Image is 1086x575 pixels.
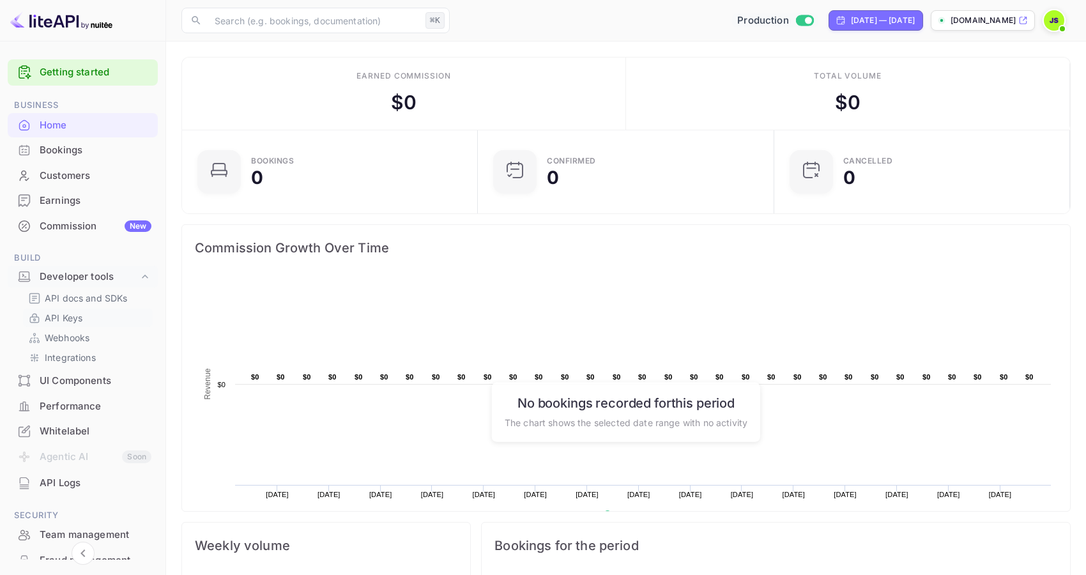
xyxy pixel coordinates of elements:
p: The chart shows the selected date range with no activity [505,415,747,429]
text: [DATE] [473,491,496,498]
text: $0 [509,373,517,381]
a: Performance [8,394,158,418]
div: ⌘K [425,12,445,29]
div: Home [40,118,151,133]
div: Performance [40,399,151,414]
p: API Keys [45,311,82,325]
div: 0 [251,169,263,187]
span: Build [8,251,158,265]
a: Bookings [8,138,158,162]
text: $0 [1000,373,1008,381]
div: Whitelabel [40,424,151,439]
text: $0 [922,373,931,381]
text: $0 [664,373,673,381]
text: $0 [406,373,414,381]
text: [DATE] [679,491,702,498]
div: API docs and SDKs [23,289,153,307]
text: [DATE] [317,491,340,498]
a: CommissionNew [8,214,158,238]
text: $0 [217,381,226,388]
text: Revenue [616,510,648,519]
a: Whitelabel [8,419,158,443]
a: Earnings [8,188,158,212]
a: API docs and SDKs [28,291,148,305]
div: 0 [843,169,855,187]
div: $ 0 [835,88,860,117]
span: Production [737,13,789,28]
text: $0 [638,373,646,381]
text: $0 [303,373,311,381]
div: Customers [40,169,151,183]
text: $0 [896,373,905,381]
text: $0 [355,373,363,381]
text: [DATE] [524,491,547,498]
text: [DATE] [782,491,805,498]
div: Developer tools [40,270,139,284]
div: Bookings [40,143,151,158]
text: $0 [432,373,440,381]
div: Fraud management [40,553,151,568]
a: API Keys [28,311,148,325]
text: $0 [715,373,724,381]
div: Whitelabel [8,419,158,444]
div: New [125,220,151,232]
div: [DATE] — [DATE] [851,15,915,26]
div: UI Components [40,374,151,388]
a: Getting started [40,65,151,80]
text: $0 [690,373,698,381]
a: Customers [8,164,158,187]
div: Switch to Sandbox mode [732,13,818,28]
span: Security [8,509,158,523]
text: Revenue [203,368,212,399]
div: Total volume [814,70,882,82]
text: [DATE] [731,491,754,498]
text: $0 [1025,373,1034,381]
a: Fraud management [8,548,158,572]
text: $0 [535,373,543,381]
text: [DATE] [885,491,908,498]
text: $0 [948,373,956,381]
text: $0 [742,373,750,381]
p: API docs and SDKs [45,291,128,305]
div: 0 [547,169,559,187]
a: UI Components [8,369,158,392]
text: $0 [974,373,982,381]
p: Integrations [45,351,96,364]
text: $0 [251,373,259,381]
text: [DATE] [369,491,392,498]
text: $0 [561,373,569,381]
text: $0 [819,373,827,381]
div: Team management [8,523,158,548]
h6: No bookings recorded for this period [505,395,747,410]
text: $0 [793,373,802,381]
text: [DATE] [834,491,857,498]
a: Webhooks [28,331,148,344]
div: Bookings [8,138,158,163]
div: Customers [8,164,158,188]
text: $0 [380,373,388,381]
text: [DATE] [989,491,1012,498]
div: Home [8,113,158,138]
div: Earned commission [356,70,451,82]
span: Bookings for the period [494,535,1057,556]
p: [DOMAIN_NAME] [951,15,1016,26]
div: API Logs [40,476,151,491]
div: $ 0 [391,88,417,117]
span: Business [8,98,158,112]
div: Commission [40,219,151,234]
text: $0 [586,373,595,381]
div: Developer tools [8,266,158,288]
text: [DATE] [421,491,444,498]
p: Webhooks [45,331,89,344]
text: [DATE] [576,491,599,498]
div: Earnings [40,194,151,208]
text: [DATE] [627,491,650,498]
text: [DATE] [266,491,289,498]
div: Getting started [8,59,158,86]
div: Confirmed [547,157,596,165]
div: Performance [8,394,158,419]
text: $0 [871,373,879,381]
text: $0 [613,373,621,381]
img: John Sutton [1044,10,1064,31]
a: Home [8,113,158,137]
